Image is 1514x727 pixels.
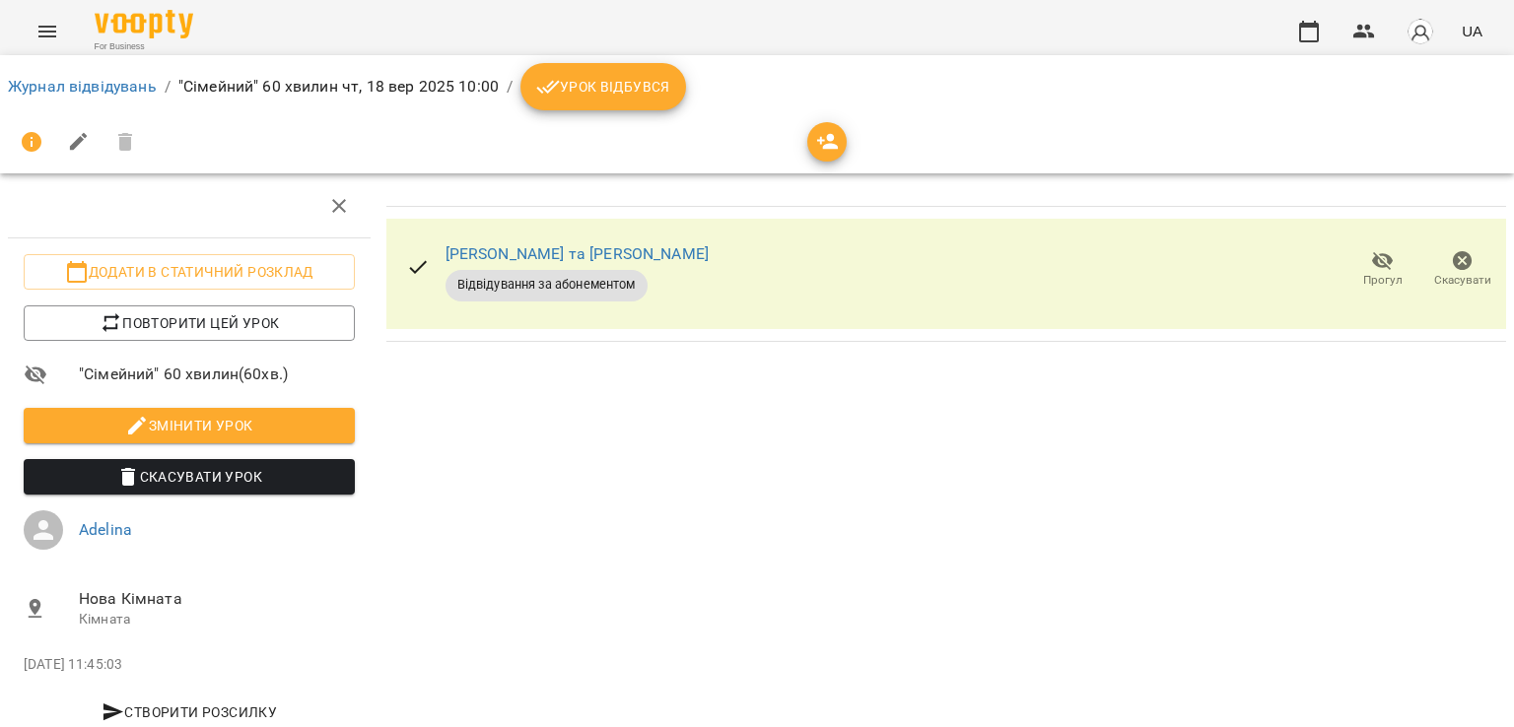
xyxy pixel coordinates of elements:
[24,459,355,495] button: Скасувати Урок
[446,276,648,294] span: Відвідування за абонементом
[507,75,513,99] li: /
[1342,242,1422,297] button: Прогул
[178,75,499,99] p: "Сімейний" 60 хвилин чт, 18 вер 2025 10:00
[446,244,709,263] a: [PERSON_NAME] та [PERSON_NAME]
[1422,242,1502,297] button: Скасувати
[24,655,355,675] p: [DATE] 11:45:03
[32,700,347,724] span: Створити розсилку
[95,40,193,53] span: For Business
[79,610,355,629] p: Кімната
[39,414,339,437] span: Змінити урок
[39,311,339,335] span: Повторити цей урок
[1434,272,1491,289] span: Скасувати
[520,63,686,110] button: Урок відбувся
[1454,13,1490,49] button: UA
[79,363,355,386] span: "Сімейний" 60 хвилин ( 60 хв. )
[24,408,355,443] button: Змінити урок
[536,75,670,99] span: Урок відбувся
[24,305,355,341] button: Повторити цей урок
[8,77,157,96] a: Журнал відвідувань
[165,75,171,99] li: /
[39,260,339,284] span: Додати в статичний розклад
[1407,18,1434,45] img: avatar_s.png
[95,10,193,38] img: Voopty Logo
[24,8,71,55] button: Menu
[8,63,1506,110] nav: breadcrumb
[1462,21,1482,41] span: UA
[79,520,132,539] a: Adelina
[24,254,355,290] button: Додати в статичний розклад
[39,465,339,489] span: Скасувати Урок
[1363,272,1403,289] span: Прогул
[79,587,355,611] span: Нова Кімната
